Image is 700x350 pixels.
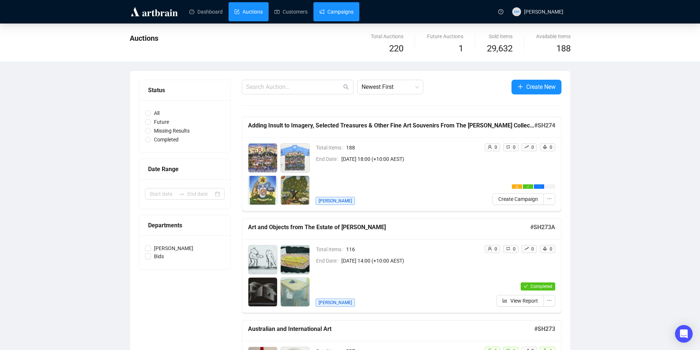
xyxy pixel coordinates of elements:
[531,145,534,150] span: 0
[248,325,534,333] h5: Australian and International Art
[534,325,555,333] h5: # SH273
[371,32,403,40] div: Total Auctions
[246,83,342,91] input: Search Auction...
[543,246,547,251] span: rocket
[389,43,403,54] span: 220
[487,42,513,56] span: 29,632
[130,6,179,18] img: logo
[534,121,555,130] h5: # SH274
[281,278,309,306] img: 303_1.jpg
[511,80,561,94] button: Create New
[526,82,556,91] span: Create New
[148,165,222,174] div: Date Range
[538,185,541,188] span: ellipsis
[346,245,478,253] span: 116
[496,295,544,307] button: View Report
[536,32,571,40] div: Available Items
[547,196,552,201] span: ellipsis
[498,9,503,14] span: question-circle
[675,325,693,343] div: Open Intercom Messenger
[179,191,184,197] span: swap-right
[530,223,555,232] h5: # SH273A
[248,121,534,130] h5: Adding Insult to Imagery, Selected Treasures & Other Fine Art Souvenirs From The [PERSON_NAME] Co...
[274,2,308,21] a: Customers
[498,195,538,203] span: Create Campaign
[459,43,463,54] span: 1
[248,144,277,172] img: 1_1.jpg
[130,34,158,43] span: Auctions
[427,32,463,40] div: Future Auctions
[316,144,346,152] span: Total Items
[362,80,419,94] span: Newest First
[316,299,355,307] span: [PERSON_NAME]
[513,145,516,150] span: 0
[248,245,277,274] img: 300_1.jpg
[517,84,523,90] span: plus
[316,257,341,265] span: End Date
[248,223,530,232] h5: Art and Objects from The Estate of [PERSON_NAME]
[531,284,552,289] span: Completed
[148,86,222,95] div: Status
[316,245,346,253] span: Total Items
[550,145,552,150] span: 0
[513,246,516,252] span: 0
[151,109,162,117] span: All
[527,185,530,188] span: check
[343,84,349,90] span: search
[341,155,478,163] span: [DATE] 18:00 (+10:00 AEST)
[346,144,478,152] span: 188
[487,32,513,40] div: Sold Items
[187,190,213,198] input: End date
[516,185,518,188] span: warning
[524,9,563,15] span: [PERSON_NAME]
[488,145,492,149] span: user
[151,252,167,260] span: Bids
[150,190,176,198] input: Start date
[189,2,223,21] a: Dashboard
[281,176,309,205] img: 4_1.jpg
[543,145,547,149] span: rocket
[488,246,492,251] span: user
[550,246,552,252] span: 0
[179,191,184,197] span: to
[502,298,507,303] span: bar-chart
[316,155,341,163] span: End Date
[148,221,222,230] div: Departments
[248,278,277,306] img: 302_1.jpg
[319,2,353,21] a: Campaigns
[506,145,510,149] span: retweet
[242,219,561,313] a: Art and Objects from The Estate of [PERSON_NAME]#SH273ATotal Items116End Date[DATE] 14:00 (+10:00...
[151,136,182,144] span: Completed
[151,118,172,126] span: Future
[510,297,538,305] span: View Report
[341,257,478,265] span: [DATE] 14:00 (+10:00 AEST)
[524,145,529,149] span: rise
[524,284,528,288] span: check
[316,197,355,205] span: [PERSON_NAME]
[547,298,552,303] span: ellipsis
[556,43,571,54] span: 188
[248,176,277,205] img: 3_1.jpg
[151,127,193,135] span: Missing Results
[234,2,263,21] a: Auctions
[531,246,534,252] span: 0
[495,145,497,150] span: 0
[281,245,309,274] img: 301_1.jpg
[514,9,519,14] span: MW
[281,144,309,172] img: 2_1.jpg
[492,193,544,205] button: Create Campaign
[524,246,529,251] span: rise
[242,117,561,211] a: Adding Insult to Imagery, Selected Treasures & Other Fine Art Souvenirs From The [PERSON_NAME] Co...
[506,246,510,251] span: retweet
[495,246,497,252] span: 0
[151,244,196,252] span: [PERSON_NAME]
